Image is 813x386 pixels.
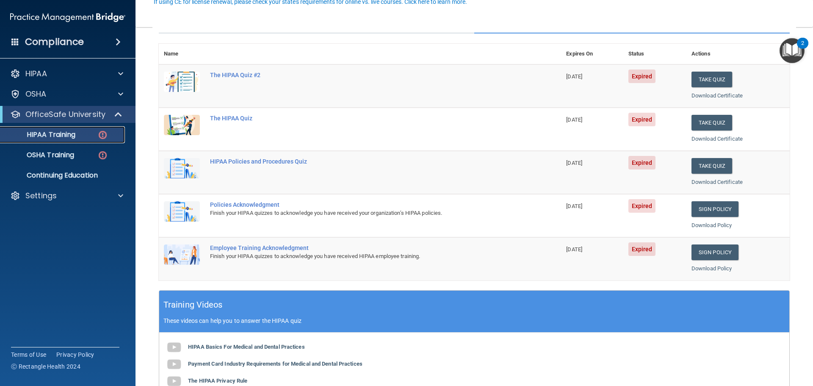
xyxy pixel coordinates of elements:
[25,89,47,99] p: OSHA
[25,36,84,48] h4: Compliance
[210,251,519,261] div: Finish your HIPAA quizzes to acknowledge you have received HIPAA employee training.
[691,244,738,260] a: Sign Policy
[691,136,743,142] a: Download Certificate
[11,350,46,359] a: Terms of Use
[6,131,75,139] p: HIPAA Training
[628,69,656,83] span: Expired
[691,92,743,99] a: Download Certificate
[97,150,108,161] img: danger-circle.6113f641.png
[628,113,656,126] span: Expired
[163,317,785,324] p: These videos can help you to answer the HIPAA quiz
[163,297,223,312] h5: Training Videos
[6,171,121,180] p: Continuing Education
[25,109,105,119] p: OfficeSafe University
[691,201,738,217] a: Sign Policy
[691,179,743,185] a: Download Certificate
[566,117,582,123] span: [DATE]
[691,72,732,87] button: Take Quiz
[628,242,656,256] span: Expired
[210,115,519,122] div: The HIPAA Quiz
[666,326,803,360] iframe: Drift Widget Chat Controller
[210,201,519,208] div: Policies Acknowledgment
[166,356,183,373] img: gray_youtube_icon.38fcd6cc.png
[566,160,582,166] span: [DATE]
[623,44,686,64] th: Status
[10,109,123,119] a: OfficeSafe University
[210,72,519,78] div: The HIPAA Quiz #2
[10,191,123,201] a: Settings
[801,43,804,54] div: 2
[10,69,123,79] a: HIPAA
[561,44,623,64] th: Expires On
[691,265,732,272] a: Download Policy
[566,203,582,209] span: [DATE]
[10,89,123,99] a: OSHA
[166,339,183,356] img: gray_youtube_icon.38fcd6cc.png
[11,362,80,371] span: Ⓒ Rectangle Health 2024
[210,244,519,251] div: Employee Training Acknowledgment
[686,44,790,64] th: Actions
[188,344,305,350] b: HIPAA Basics For Medical and Dental Practices
[6,151,74,159] p: OSHA Training
[25,69,47,79] p: HIPAA
[188,361,362,367] b: Payment Card Industry Requirements for Medical and Dental Practices
[10,9,125,26] img: PMB logo
[628,199,656,213] span: Expired
[566,246,582,253] span: [DATE]
[210,158,519,165] div: HIPAA Policies and Procedures Quiz
[780,38,805,63] button: Open Resource Center, 2 new notifications
[691,115,732,131] button: Take Quiz
[56,350,94,359] a: Privacy Policy
[159,44,205,64] th: Name
[210,208,519,218] div: Finish your HIPAA quizzes to acknowledge you have received your organization’s HIPAA policies.
[691,222,732,228] a: Download Policy
[566,73,582,80] span: [DATE]
[25,191,57,201] p: Settings
[691,158,732,174] button: Take Quiz
[97,130,108,140] img: danger-circle.6113f641.png
[628,156,656,169] span: Expired
[188,378,247,384] b: The HIPAA Privacy Rule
